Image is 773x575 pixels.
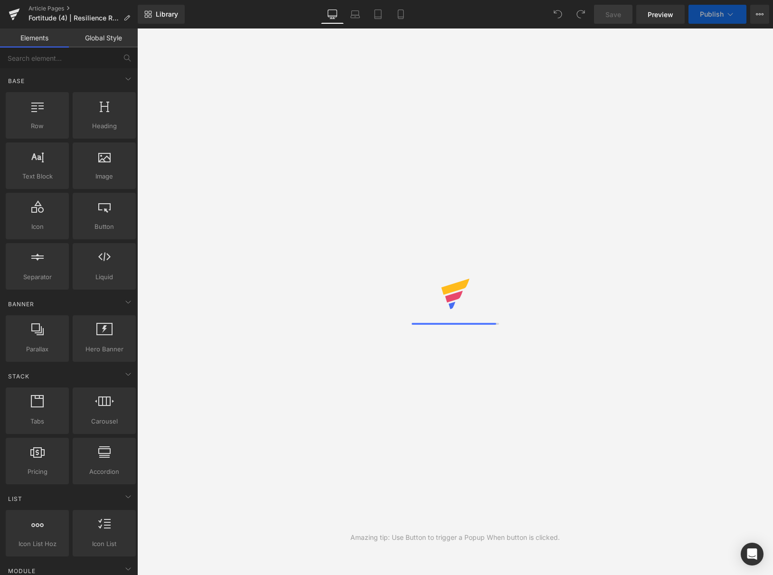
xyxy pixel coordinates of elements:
span: Heading [75,121,133,131]
a: Global Style [69,28,138,47]
button: Redo [571,5,590,24]
a: Laptop [344,5,367,24]
span: Tabs [9,416,66,426]
span: Separator [9,272,66,282]
button: Undo [548,5,567,24]
button: Publish [688,5,746,24]
span: Text Block [9,171,66,181]
span: Preview [648,9,673,19]
span: Carousel [75,416,133,426]
div: Amazing tip: Use Button to trigger a Popup When button is clicked. [350,532,560,543]
span: Base [7,76,26,85]
span: Icon List Hoz [9,539,66,549]
a: Preview [636,5,685,24]
span: Parallax [9,344,66,354]
span: Publish [700,10,724,18]
span: Button [75,222,133,232]
span: Stack [7,372,30,381]
span: Banner [7,300,35,309]
span: Row [9,121,66,131]
span: Liquid [75,272,133,282]
div: Open Intercom Messenger [741,543,764,566]
a: Mobile [389,5,412,24]
span: Save [605,9,621,19]
span: Fortitude (4) | Resilience Relay [28,14,120,22]
a: Tablet [367,5,389,24]
span: Library [156,10,178,19]
a: New Library [138,5,185,24]
span: Hero Banner [75,344,133,354]
span: Icon List [75,539,133,549]
a: Desktop [321,5,344,24]
span: Icon [9,222,66,232]
span: List [7,494,23,503]
a: Article Pages [28,5,138,12]
span: Image [75,171,133,181]
span: Accordion [75,467,133,477]
button: More [750,5,769,24]
span: Pricing [9,467,66,477]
